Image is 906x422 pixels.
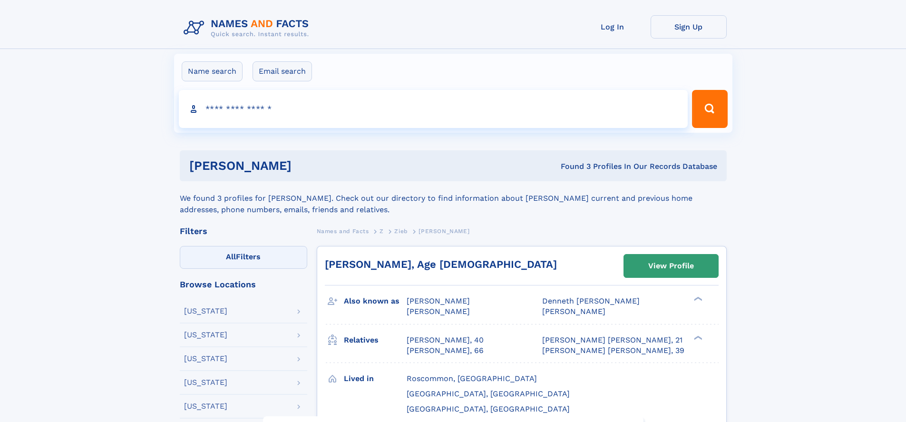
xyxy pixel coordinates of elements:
div: [US_STATE] [184,331,227,339]
a: [PERSON_NAME] [PERSON_NAME], 39 [542,345,684,356]
div: We found 3 profiles for [PERSON_NAME]. Check out our directory to find information about [PERSON_... [180,181,727,216]
span: Denneth [PERSON_NAME] [542,296,640,305]
img: Logo Names and Facts [180,15,317,41]
span: [PERSON_NAME] [407,296,470,305]
div: ❯ [692,296,703,302]
div: [US_STATE] [184,355,227,363]
span: All [226,252,236,261]
a: Names and Facts [317,225,369,237]
label: Email search [253,61,312,81]
h3: Also known as [344,293,407,309]
div: Filters [180,227,307,236]
span: [PERSON_NAME] [542,307,605,316]
h3: Relatives [344,332,407,348]
span: [GEOGRAPHIC_DATA], [GEOGRAPHIC_DATA] [407,404,570,413]
h1: [PERSON_NAME] [189,160,426,172]
a: [PERSON_NAME], 66 [407,345,484,356]
span: [PERSON_NAME] [419,228,469,235]
button: Search Button [692,90,727,128]
label: Name search [182,61,243,81]
div: [US_STATE] [184,307,227,315]
div: Browse Locations [180,280,307,289]
a: Sign Up [651,15,727,39]
a: [PERSON_NAME], Age [DEMOGRAPHIC_DATA] [325,258,557,270]
div: [US_STATE] [184,402,227,410]
span: [PERSON_NAME] [407,307,470,316]
a: [PERSON_NAME] [PERSON_NAME], 21 [542,335,682,345]
span: Roscommon, [GEOGRAPHIC_DATA] [407,374,537,383]
label: Filters [180,246,307,269]
div: View Profile [648,255,694,277]
div: ❯ [692,334,703,341]
div: [US_STATE] [184,379,227,386]
a: Log In [575,15,651,39]
a: View Profile [624,255,718,277]
span: [GEOGRAPHIC_DATA], [GEOGRAPHIC_DATA] [407,389,570,398]
input: search input [179,90,688,128]
span: Zieb [394,228,408,235]
div: Found 3 Profiles In Our Records Database [426,161,717,172]
a: Zieb [394,225,408,237]
a: Z [380,225,384,237]
a: [PERSON_NAME], 40 [407,335,484,345]
h3: Lived in [344,371,407,387]
span: Z [380,228,384,235]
